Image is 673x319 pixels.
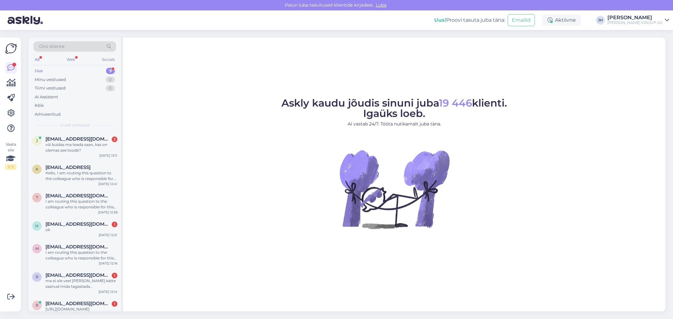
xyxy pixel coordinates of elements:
[45,165,91,170] span: kristiina188@hotmail.con
[36,275,38,279] span: r
[99,153,117,158] div: [DATE] 13:11
[45,244,111,250] span: maireinmets@hotmail.com
[45,301,111,306] span: roman.abisogomjan@aurightec.eu
[374,2,388,8] span: Luba
[607,15,662,20] div: [PERSON_NAME]
[45,193,111,199] span: tonu.nirk@justdigi.ee
[45,170,117,182] div: Hello, I am routing this question to the colleague who is responsible for this topic. The reply m...
[439,97,472,109] span: 19 446
[35,85,66,91] div: Tiimi vestlused
[607,15,669,25] a: [PERSON_NAME][PERSON_NAME] GROUP AS
[45,250,117,261] div: I am routing this question to the colleague who is responsible for this topic. The reply might ta...
[35,246,39,251] span: m
[45,278,117,289] div: ma ei ole veel [PERSON_NAME] kätte saanud mida tagastada [PERSON_NAME] loobuda tellimusest mida e...
[338,132,451,246] img: No Chat active
[45,221,111,227] span: heiki.jershov@upm.com
[35,94,58,100] div: AI Assistent
[36,138,38,143] span: j
[35,77,66,83] div: Minu vestlused
[45,272,111,278] span: rain.berezin@gmail.com
[281,121,507,127] p: AI vastab 24/7. Tööta nutikamalt juba täna.
[45,306,117,318] div: [URL][DOMAIN_NAME][PERSON_NAME]
[45,136,111,142] span: jokker777@gmail.com
[36,303,38,308] span: r
[434,17,446,23] b: Uus!
[39,43,64,50] span: Otsi kliente
[35,111,61,118] div: Arhiveeritud
[99,261,117,266] div: [DATE] 12:16
[98,289,117,294] div: [DATE] 12:14
[65,55,76,64] div: Web
[106,85,115,91] div: 0
[35,223,38,228] span: h
[36,195,38,200] span: t
[281,97,507,119] span: Askly kaudu jõudis sinuni juba klienti. Igaüks loeb.
[434,16,505,24] div: Proovi tasuta juba täna:
[112,273,117,278] div: 1
[45,227,117,233] div: ok
[106,68,115,74] div: 9
[596,16,605,25] div: JH
[112,222,117,227] div: 1
[98,182,117,186] div: [DATE] 12:41
[45,199,117,210] div: I am routing this question to the colleague who is responsible for this topic. The reply might ta...
[106,77,115,83] div: 0
[542,14,581,26] div: Aktiivne
[5,142,16,170] div: Vaata siia
[101,55,116,64] div: Socials
[45,142,117,153] div: või kuidas ma teada saan, kas on olemas see toode?
[508,14,535,26] button: Emailid
[112,136,117,142] div: 2
[112,301,117,307] div: 1
[98,210,117,215] div: [DATE] 12:38
[607,20,662,25] div: [PERSON_NAME] GROUP AS
[36,167,38,171] span: k
[35,68,43,74] div: Uus
[5,164,16,170] div: 1 / 3
[5,43,17,55] img: Askly Logo
[35,102,44,109] div: Kõik
[99,233,117,237] div: [DATE] 12:21
[33,55,41,64] div: All
[60,122,90,128] span: Uued vestlused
